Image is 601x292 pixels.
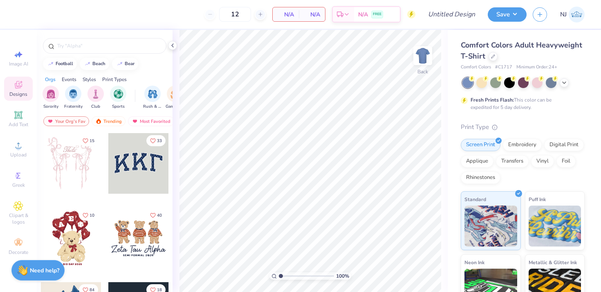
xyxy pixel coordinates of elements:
img: Club Image [91,89,100,99]
div: Most Favorited [128,116,174,126]
span: Puff Ink [529,195,546,204]
div: filter for Sorority [43,86,59,110]
input: Untitled Design [422,6,482,23]
span: 15 [90,139,94,143]
strong: Fresh Prints Flash: [471,97,514,103]
div: Digital Print [544,139,584,151]
div: filter for Sports [110,86,126,110]
span: Comfort Colors Adult Heavyweight T-Shirt [461,40,582,61]
span: Minimum Order: 24 + [516,64,557,71]
input: Try "Alpha" [56,42,161,50]
button: filter button [87,86,104,110]
button: filter button [143,86,162,110]
span: Greek [12,182,25,188]
input: – – [219,7,251,22]
div: Trending [92,116,126,126]
img: trend_line.gif [47,61,54,66]
span: Upload [10,152,27,158]
div: filter for Game Day [166,86,184,110]
span: Image AI [9,61,28,67]
div: Rhinestones [461,172,500,184]
span: Designs [9,91,27,97]
a: NJ [560,7,585,23]
span: 18 [157,288,162,292]
span: Metallic & Glitter Ink [529,258,577,267]
div: Print Type [461,122,585,132]
span: 10 [90,213,94,217]
button: filter button [166,86,184,110]
img: Sports Image [114,89,123,99]
button: Save [488,7,527,22]
span: 84 [90,288,94,292]
span: Fraternity [64,104,83,110]
img: Back [415,48,431,64]
img: Rush & Bid Image [148,89,157,99]
button: beach [80,58,109,70]
span: # C1717 [495,64,512,71]
div: Events [62,76,76,83]
span: N/A [304,10,320,19]
span: Add Text [9,121,28,128]
span: NJ [560,10,567,19]
img: Standard [464,206,517,247]
img: trend_line.gif [117,61,123,66]
span: Sorority [43,104,58,110]
div: bear [125,61,135,66]
img: trending.gif [95,118,102,124]
span: Decorate [9,249,28,256]
button: Like [79,210,98,221]
img: Nick Johnson [569,7,585,23]
span: 100 % [336,272,349,280]
span: 33 [157,139,162,143]
span: Neon Ink [464,258,484,267]
span: N/A [278,10,294,19]
span: Rush & Bid [143,104,162,110]
button: filter button [64,86,83,110]
span: N/A [358,10,368,19]
div: beach [92,61,105,66]
span: Clipart & logos [4,212,33,225]
div: filter for Club [87,86,104,110]
div: filter for Fraternity [64,86,83,110]
img: Game Day Image [170,89,180,99]
span: Game Day [166,104,184,110]
div: Embroidery [503,139,542,151]
button: Like [146,135,166,146]
div: Back [417,68,428,75]
button: football [43,58,77,70]
div: Vinyl [531,155,554,168]
div: Styles [83,76,96,83]
div: Print Types [102,76,127,83]
div: Your Org's Fav [43,116,89,126]
span: Sports [112,104,125,110]
div: filter for Rush & Bid [143,86,162,110]
div: Transfers [496,155,529,168]
span: FREE [373,11,381,17]
div: This color can be expedited for 5 day delivery. [471,96,571,111]
button: filter button [43,86,59,110]
img: Sorority Image [46,89,56,99]
button: bear [112,58,138,70]
button: filter button [110,86,126,110]
button: Like [146,210,166,221]
img: Puff Ink [529,206,581,247]
div: football [56,61,73,66]
strong: Need help? [30,267,59,274]
span: Comfort Colors [461,64,491,71]
span: Club [91,104,100,110]
img: most_fav.gif [132,118,138,124]
img: trend_line.gif [84,61,91,66]
div: Foil [556,155,576,168]
div: Orgs [45,76,56,83]
div: Applique [461,155,493,168]
span: 40 [157,213,162,217]
img: most_fav.gif [47,118,54,124]
button: Like [79,135,98,146]
div: Screen Print [461,139,500,151]
span: Standard [464,195,486,204]
img: Fraternity Image [69,89,78,99]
